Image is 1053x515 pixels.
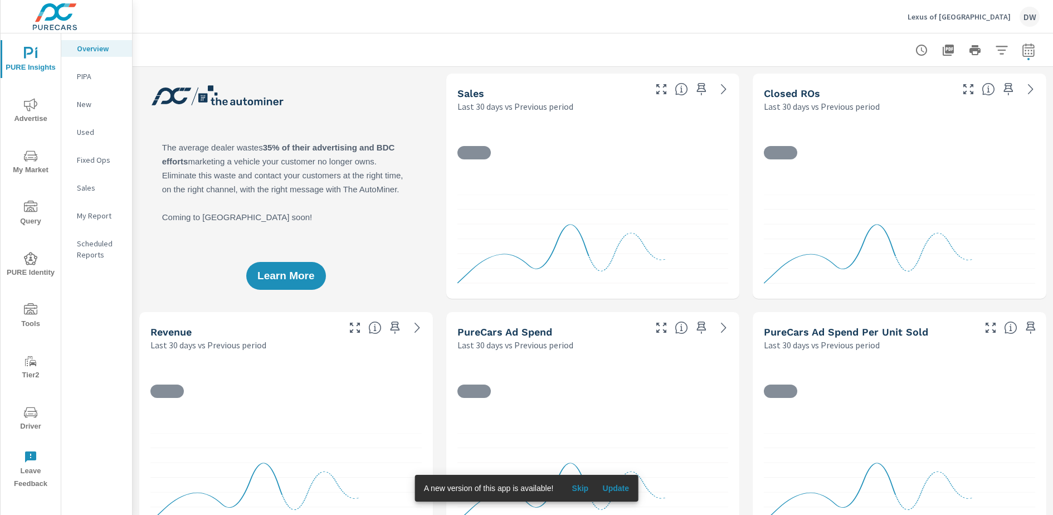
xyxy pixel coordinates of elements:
p: Overview [77,43,123,54]
button: Skip [562,479,598,497]
h5: Closed ROs [764,88,820,99]
a: See more details in report [408,319,426,337]
div: nav menu [1,33,61,495]
span: Save this to your personalized report [386,319,404,337]
span: Save this to your personalized report [1000,80,1017,98]
span: PURE Insights [4,47,57,74]
button: Make Fullscreen [959,80,977,98]
p: Last 30 days vs Previous period [457,100,573,113]
span: Advertise [4,98,57,125]
span: PURE Identity [4,252,57,279]
div: My Report [61,207,132,224]
button: Select Date Range [1017,39,1040,61]
button: Make Fullscreen [652,319,670,337]
div: Overview [61,40,132,57]
span: Query [4,201,57,228]
p: Last 30 days vs Previous period [457,338,573,352]
p: Last 30 days vs Previous period [764,100,880,113]
h5: PureCars Ad Spend Per Unit Sold [764,326,928,338]
span: Total cost of media for all PureCars channels for the selected dealership group over the selected... [675,321,688,334]
button: Make Fullscreen [982,319,1000,337]
span: A new version of this app is available! [424,484,554,493]
span: Tools [4,303,57,331]
span: Leave Feedback [4,450,57,490]
span: Skip [567,483,593,493]
h5: Sales [457,88,484,99]
span: My Market [4,149,57,177]
p: PIPA [77,71,123,82]
button: Make Fullscreen [346,319,364,337]
div: Sales [61,179,132,196]
p: Last 30 days vs Previous period [764,338,880,352]
span: Save this to your personalized report [1022,319,1040,337]
a: See more details in report [715,319,733,337]
p: New [77,99,123,110]
a: See more details in report [715,80,733,98]
span: Save this to your personalized report [693,80,710,98]
span: Driver [4,406,57,433]
button: Update [598,479,633,497]
p: Last 30 days vs Previous period [150,338,266,352]
div: Scheduled Reports [61,235,132,263]
button: Print Report [964,39,986,61]
span: Tier2 [4,354,57,382]
div: Fixed Ops [61,152,132,168]
p: Used [77,127,123,138]
span: Average cost of advertising per each vehicle sold at the dealer over the selected date range. The... [1004,321,1017,334]
p: Lexus of [GEOGRAPHIC_DATA] [908,12,1011,22]
p: Sales [77,182,123,193]
span: Number of Repair Orders Closed by the selected dealership group over the selected time range. [So... [982,82,995,96]
span: Save this to your personalized report [693,319,710,337]
div: Used [61,124,132,140]
span: Total sales revenue over the selected date range. [Source: This data is sourced from the dealer’s... [368,321,382,334]
button: Learn More [246,262,325,290]
span: Learn More [257,271,314,281]
a: See more details in report [1022,80,1040,98]
div: DW [1020,7,1040,27]
h5: PureCars Ad Spend [457,326,552,338]
span: Update [602,483,629,493]
p: Scheduled Reports [77,238,123,260]
p: My Report [77,210,123,221]
div: PIPA [61,68,132,85]
button: Apply Filters [991,39,1013,61]
span: Number of vehicles sold by the dealership over the selected date range. [Source: This data is sou... [675,82,688,96]
div: New [61,96,132,113]
p: Fixed Ops [77,154,123,166]
button: Make Fullscreen [652,80,670,98]
button: "Export Report to PDF" [937,39,959,61]
h5: Revenue [150,326,192,338]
